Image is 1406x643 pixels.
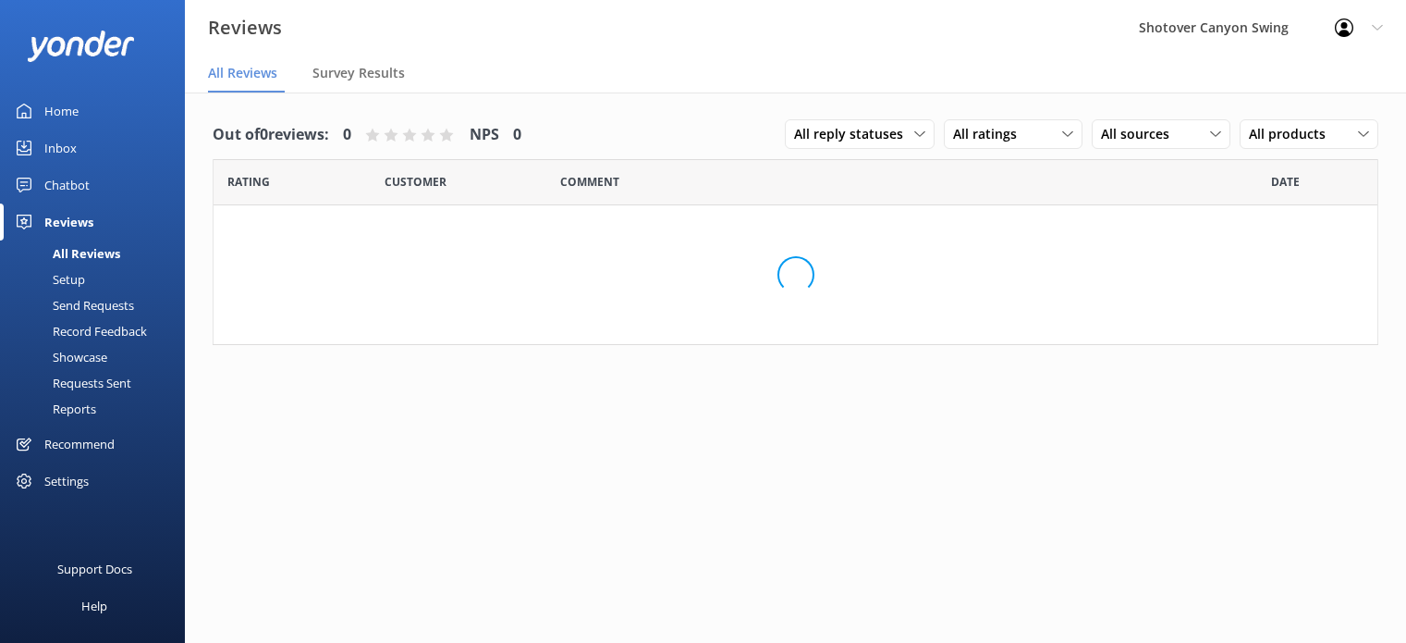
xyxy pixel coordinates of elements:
[44,204,93,241] div: Reviews
[11,396,96,422] div: Reports
[1101,124,1180,144] span: All sources
[11,241,185,266] a: All Reviews
[11,266,85,292] div: Setup
[81,587,107,624] div: Help
[513,123,521,147] h4: 0
[312,64,405,82] span: Survey Results
[213,123,329,147] h4: Out of 0 reviews:
[11,370,185,396] a: Requests Sent
[11,344,107,370] div: Showcase
[953,124,1028,144] span: All ratings
[44,167,90,204] div: Chatbot
[560,173,619,191] span: Question
[44,93,79,130] div: Home
[44,130,77,167] div: Inbox
[11,241,120,266] div: All Reviews
[11,318,147,344] div: Record Feedback
[343,123,351,147] h4: 0
[44,426,115,463] div: Recommend
[11,292,185,318] a: Send Requests
[11,292,134,318] div: Send Requests
[385,173,446,191] span: Date
[11,344,185,370] a: Showcase
[794,124,914,144] span: All reply statuses
[227,173,270,191] span: Date
[11,370,131,396] div: Requests Sent
[1249,124,1337,144] span: All products
[11,318,185,344] a: Record Feedback
[1271,173,1300,191] span: Date
[11,396,185,422] a: Reports
[208,13,282,43] h3: Reviews
[470,123,499,147] h4: NPS
[57,550,132,587] div: Support Docs
[28,31,134,61] img: yonder-white-logo.png
[44,463,89,500] div: Settings
[208,64,277,82] span: All Reviews
[11,266,185,292] a: Setup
